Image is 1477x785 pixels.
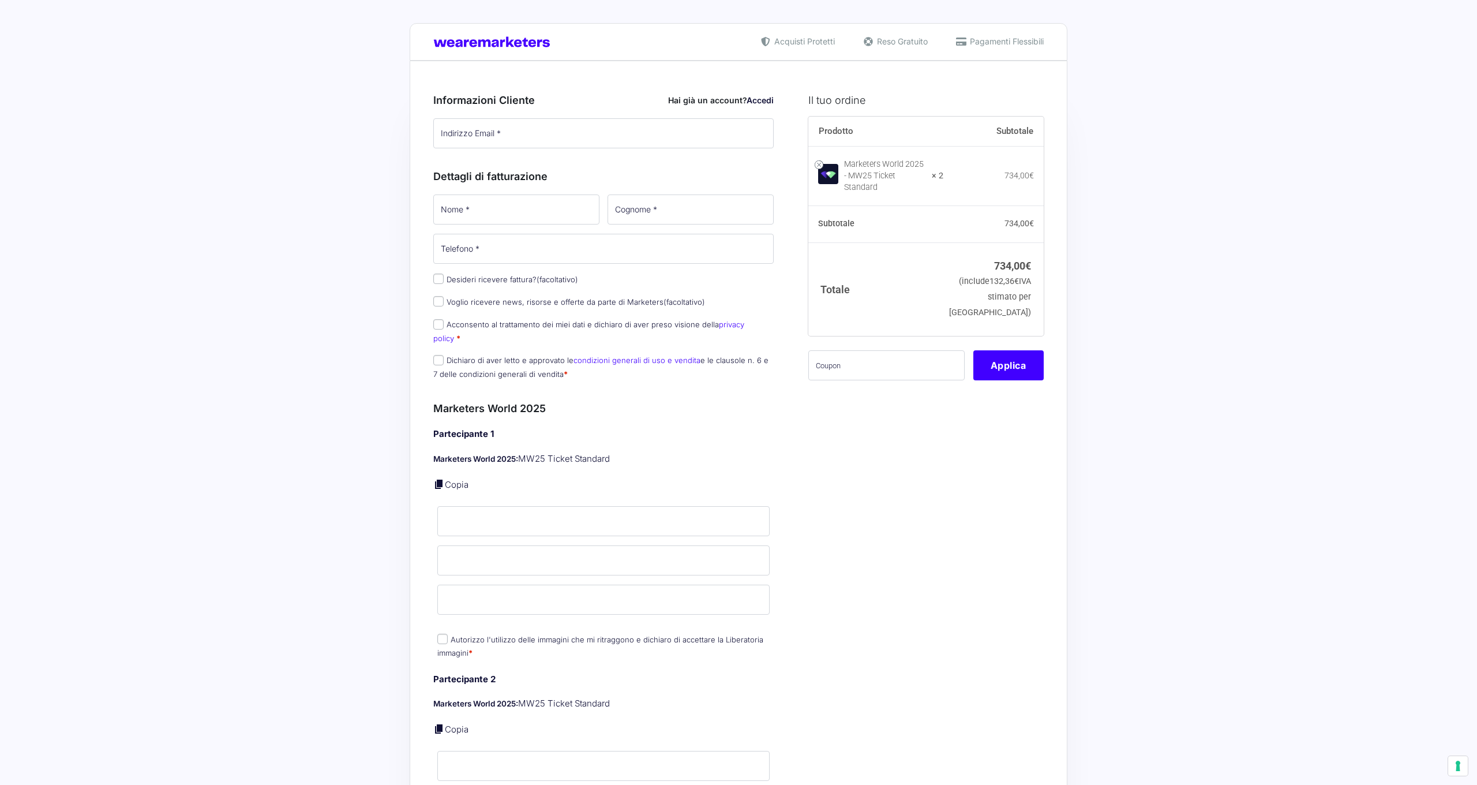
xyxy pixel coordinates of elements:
p: MW25 Ticket Standard [433,453,774,466]
input: Coupon [808,350,965,380]
h3: Dettagli di fatturazione [433,169,774,184]
img: Marketers World 2025 - MW25 Ticket Standard [818,164,838,184]
small: (include IVA stimato per [GEOGRAPHIC_DATA]) [949,276,1031,317]
button: Le tue preferenze relative al consenso per le tecnologie di tracciamento [1448,756,1468,776]
bdi: 734,00 [1004,171,1034,180]
span: Pagamenti Flessibili [967,35,1044,47]
a: Copia i dettagli dell'acquirente [433,723,445,735]
label: Autorizzo l'utilizzo delle immagini che mi ritraggono e dichiaro di accettare la Liberatoria imma... [437,635,763,657]
a: Copia [445,724,468,735]
span: 132,36 [989,276,1019,286]
input: Dichiaro di aver letto e approvato lecondizioni generali di uso e venditae le clausole n. 6 e 7 d... [433,355,444,365]
button: Applica [973,350,1044,380]
input: Acconsento al trattamento dei miei dati e dichiaro di aver preso visione dellaprivacy policy [433,319,444,330]
input: Nome * [433,195,599,225]
bdi: 734,00 [994,260,1031,272]
span: Acquisti Protetti [771,35,835,47]
label: Dichiaro di aver letto e approvato le e le clausole n. 6 e 7 delle condizioni generali di vendita [433,356,769,378]
input: Indirizzo Email * [433,118,774,148]
span: (facoltativo) [537,275,578,284]
h3: Il tuo ordine [808,92,1044,108]
th: Subtotale [943,117,1044,147]
a: condizioni generali di uso e vendita [573,356,700,365]
input: Cognome * [608,195,774,225]
h3: Informazioni Cliente [433,92,774,108]
span: € [1029,171,1034,180]
a: Copia [445,479,468,490]
th: Totale [808,242,944,335]
th: Prodotto [808,117,944,147]
p: MW25 Ticket Standard [433,697,774,711]
strong: × 2 [932,170,943,182]
h3: Marketers World 2025 [433,401,774,416]
bdi: 734,00 [1004,219,1034,228]
label: Acconsento al trattamento dei miei dati e dichiaro di aver preso visione della [433,320,744,342]
label: Desideri ricevere fattura? [433,275,578,284]
span: € [1014,276,1019,286]
div: Hai già un account? [668,94,774,106]
th: Subtotale [808,206,944,243]
input: Voglio ricevere news, risorse e offerte da parte di Marketers(facoltativo) [433,296,444,306]
a: privacy policy [433,320,744,342]
input: Desideri ricevere fattura?(facoltativo) [433,274,444,284]
strong: Marketers World 2025: [433,699,518,708]
div: Marketers World 2025 - MW25 Ticket Standard [844,159,925,193]
a: Accedi [747,95,774,105]
span: € [1025,260,1031,272]
strong: Marketers World 2025: [433,454,518,463]
span: € [1029,219,1034,228]
a: Copia i dettagli dell'acquirente [433,479,445,490]
span: Reso Gratuito [874,35,928,47]
span: (facoltativo) [663,297,705,306]
label: Voglio ricevere news, risorse e offerte da parte di Marketers [433,297,705,306]
h4: Partecipante 1 [433,428,774,441]
input: Telefono * [433,234,774,264]
h4: Partecipante 2 [433,673,774,686]
input: Autorizzo l'utilizzo delle immagini che mi ritraggono e dichiaro di accettare la Liberatoria imma... [437,634,448,644]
